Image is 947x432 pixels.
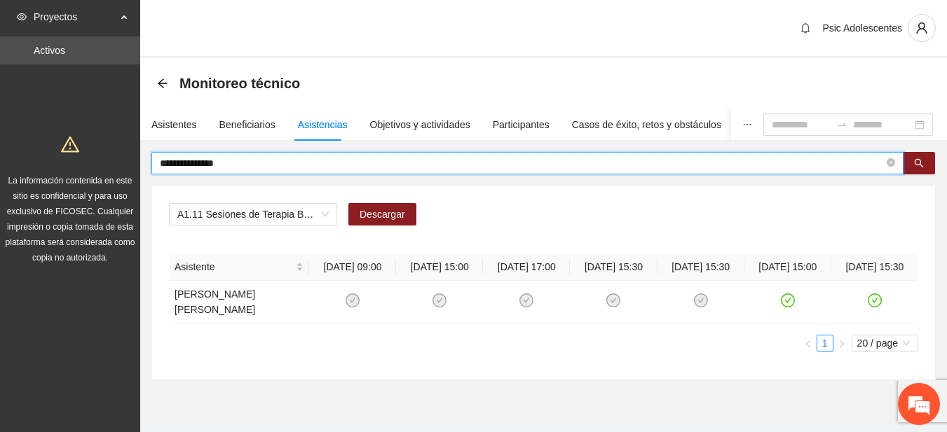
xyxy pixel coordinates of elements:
span: close-circle [887,157,895,170]
span: left [804,340,812,348]
div: Minimizar ventana de chat en vivo [230,7,264,41]
div: Beneficiarios [219,117,275,132]
span: Proyectos [34,3,116,31]
span: Estamos en línea. [81,138,193,279]
button: search [903,152,935,174]
th: [DATE] 15:30 [570,253,657,281]
div: Back [157,78,168,90]
span: ellipsis [742,120,752,130]
span: check-circle [606,293,620,307]
span: check-circle [868,293,882,307]
span: Monitoreo técnico [179,72,300,95]
span: Psic Adolescentes [822,22,902,34]
span: check-circle [781,293,795,307]
td: [PERSON_NAME] [PERSON_NAME] [169,281,309,323]
th: [DATE] 15:00 [396,253,483,281]
button: Descargar [348,203,416,225]
button: left [800,335,817,351]
span: eye [17,12,27,22]
span: swap-right [836,119,847,130]
li: 1 [817,335,833,351]
th: [DATE] 15:30 [658,253,744,281]
li: Next Page [833,335,850,351]
span: Asistente [175,259,293,274]
span: La información contenida en este sitio es confidencial y para uso exclusivo de FICOSEC. Cualquier... [6,176,135,263]
th: [DATE] 09:00 [309,253,396,281]
th: [DATE] 15:30 [831,253,918,281]
div: Participantes [493,117,550,132]
span: check-circle [346,293,360,307]
textarea: Escriba su mensaje y pulse “Intro” [7,285,267,334]
th: Asistente [169,253,309,281]
span: check-circle [432,293,447,307]
span: check-circle [519,293,533,307]
button: ellipsis [731,109,763,141]
a: 1 [817,335,833,351]
span: 20 / page [857,335,913,351]
span: user [908,22,935,34]
div: Page Size [852,335,918,351]
li: Previous Page [800,335,817,351]
span: close-circle [887,158,895,167]
div: Asistencias [298,117,348,132]
span: check-circle [694,293,708,307]
button: bell [794,17,817,39]
button: right [833,335,850,351]
button: user [908,14,936,42]
div: Objetivos y actividades [370,117,470,132]
span: search [914,158,924,169]
span: Descargar [360,207,405,222]
span: right [838,340,846,348]
th: [DATE] 15:00 [744,253,831,281]
span: bell [795,22,816,34]
div: Chatee con nosotros ahora [73,71,236,90]
div: Asistentes [151,117,197,132]
div: Casos de éxito, retos y obstáculos [572,117,721,132]
span: arrow-left [157,78,168,89]
span: A1.11 Sesiones de Terapia Breve Centrada en Soluciones para Adolescentes [177,204,329,225]
span: warning [61,135,79,153]
a: Activos [34,45,65,56]
th: [DATE] 17:00 [483,253,570,281]
span: to [836,119,847,130]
